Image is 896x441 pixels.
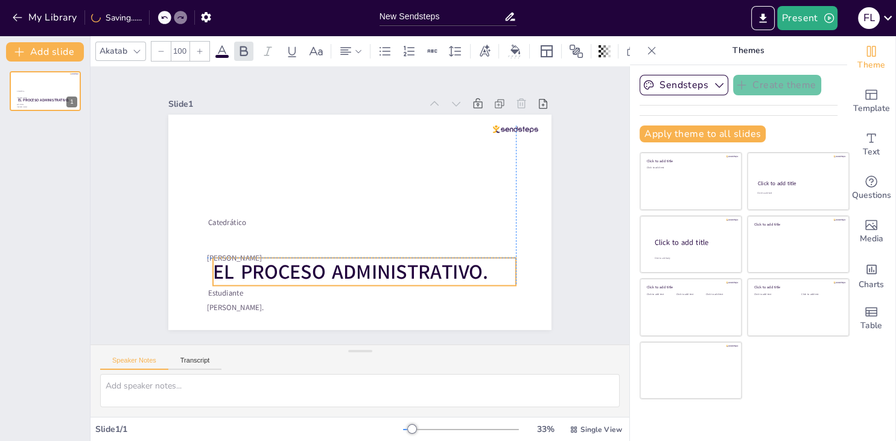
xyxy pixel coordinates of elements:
[10,71,81,111] div: 1
[847,210,895,253] div: Add images, graphics, shapes or video
[380,8,504,25] input: Insert title
[647,293,674,296] div: Click to add text
[9,8,82,27] button: My Library
[853,102,890,115] span: Template
[18,98,69,103] span: EL PROCESO ADMINISTRATIVO.
[860,232,883,246] span: Media
[168,357,222,370] button: Transcript
[852,189,891,202] span: Questions
[754,293,792,296] div: Click to add text
[647,285,733,290] div: Click to add title
[857,59,885,72] span: Theme
[66,97,77,107] div: 1
[506,45,524,57] div: Background color
[860,319,882,332] span: Table
[847,167,895,210] div: Get real-time input from your audience
[17,106,28,108] span: [PERSON_NAME].
[640,75,728,95] button: Sendsteps
[537,42,556,61] div: Layout
[17,103,74,105] p: Estudiante
[100,357,168,370] button: Speaker Notes
[580,425,622,434] span: Single View
[858,7,880,29] div: F L
[757,192,837,195] div: Click to add text
[676,293,704,296] div: Click to add text
[569,44,583,59] span: Position
[754,221,840,226] div: Click to add title
[95,424,403,435] div: Slide 1 / 1
[251,73,335,348] span: EL PROCESO ADMINISTRATIVO.
[17,97,74,99] p: [PERSON_NAME]
[475,42,494,61] div: Text effects
[847,36,895,80] div: Change the overall theme
[777,6,837,30] button: Present
[655,237,732,247] div: Click to add title
[751,6,775,30] button: Export to PowerPoint
[237,74,311,373] p: Estudiante
[223,76,245,134] span: [PERSON_NAME].
[307,59,380,358] p: Catedrático
[858,6,880,30] button: F L
[863,145,880,159] span: Text
[661,36,835,65] p: Themes
[91,12,142,24] div: Saving......
[801,293,839,296] div: Click to add text
[6,42,84,62] button: Add slide
[272,65,345,364] p: [PERSON_NAME]
[17,90,74,92] p: Catedrático
[758,180,838,187] div: Click to add title
[97,43,130,59] div: Akatab
[640,125,766,142] button: Apply theme to all slides
[655,257,731,260] div: Click to add body
[531,424,560,435] div: 33 %
[647,159,733,163] div: Click to add title
[859,278,884,291] span: Charts
[754,285,840,290] div: Click to add title
[847,80,895,123] div: Add ready made slides
[847,123,895,167] div: Add text boxes
[733,75,821,95] button: Create theme
[706,293,733,296] div: Click to add text
[847,253,895,297] div: Add charts and graphs
[647,167,733,170] div: Click to add text
[847,297,895,340] div: Add a table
